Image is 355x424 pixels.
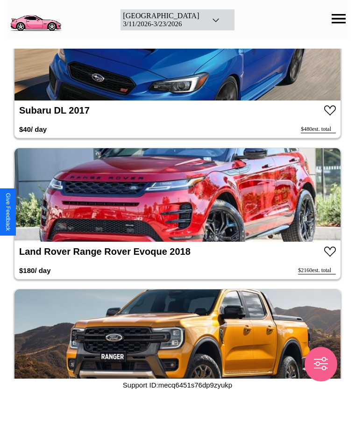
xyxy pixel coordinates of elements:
p: Support ID: mecq6451s76dp9zyukp [123,379,232,391]
img: logo [7,5,64,33]
div: $ 2160 est. total [298,267,336,274]
div: $ 480 est. total [301,126,336,133]
div: [GEOGRAPHIC_DATA] [123,12,199,20]
div: 3 / 11 / 2026 - 3 / 23 / 2026 [123,20,199,28]
h3: $ 180 / day [19,262,51,279]
div: Give Feedback [5,193,11,231]
h3: $ 40 / day [19,121,47,138]
a: Subaru DL 2017 [19,105,90,115]
a: Land Rover Range Rover Evoque 2018 [19,246,191,257]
